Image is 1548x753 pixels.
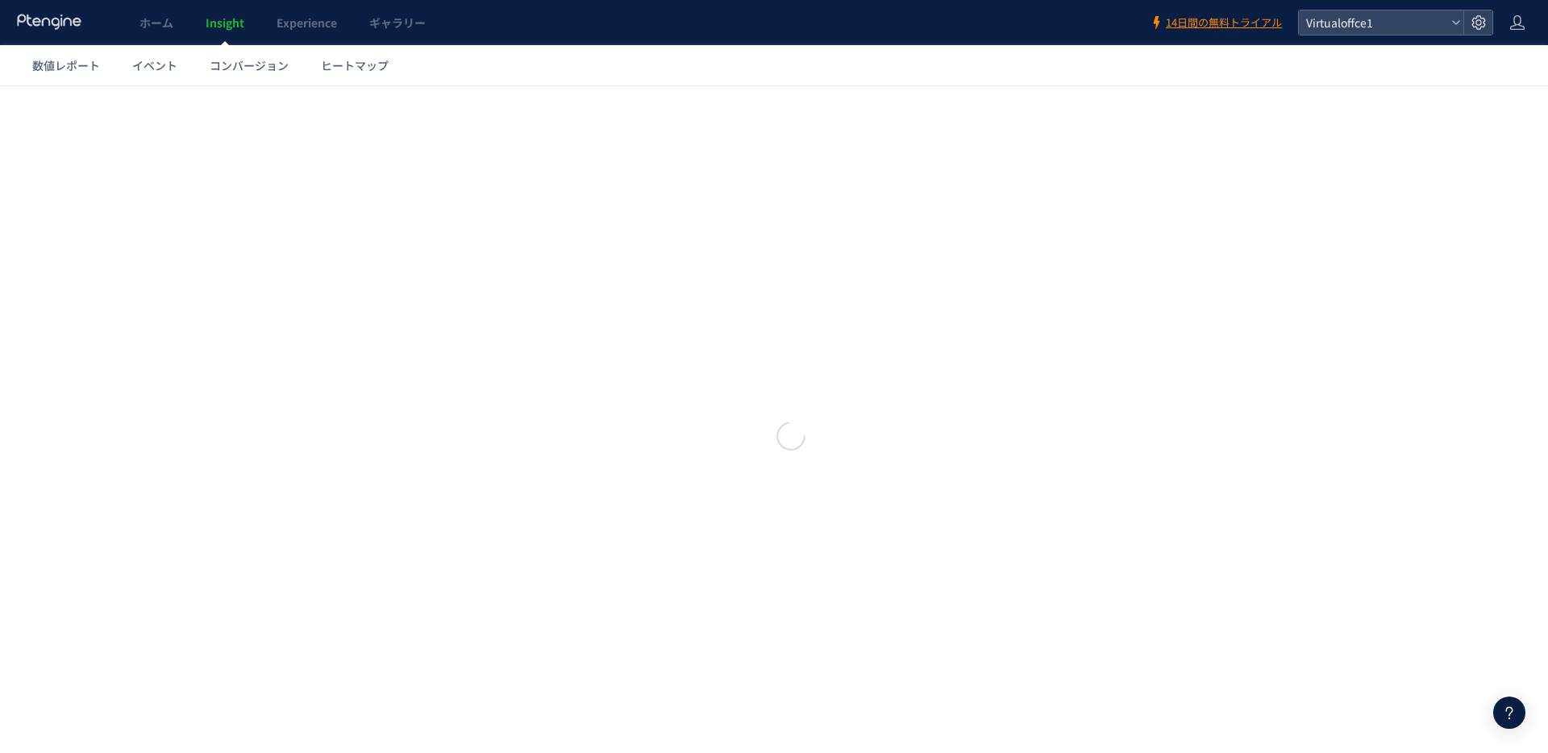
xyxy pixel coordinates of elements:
[1150,15,1282,31] a: 14日間の無料トライアル
[277,15,337,31] span: Experience
[206,15,244,31] span: Insight
[132,57,177,73] span: イベント
[210,57,289,73] span: コンバージョン
[1301,10,1445,35] span: Virtualoffce1
[32,57,100,73] span: 数値レポート
[139,15,173,31] span: ホーム
[369,15,426,31] span: ギャラリー
[321,57,389,73] span: ヒートマップ
[1166,15,1282,31] span: 14日間の無料トライアル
